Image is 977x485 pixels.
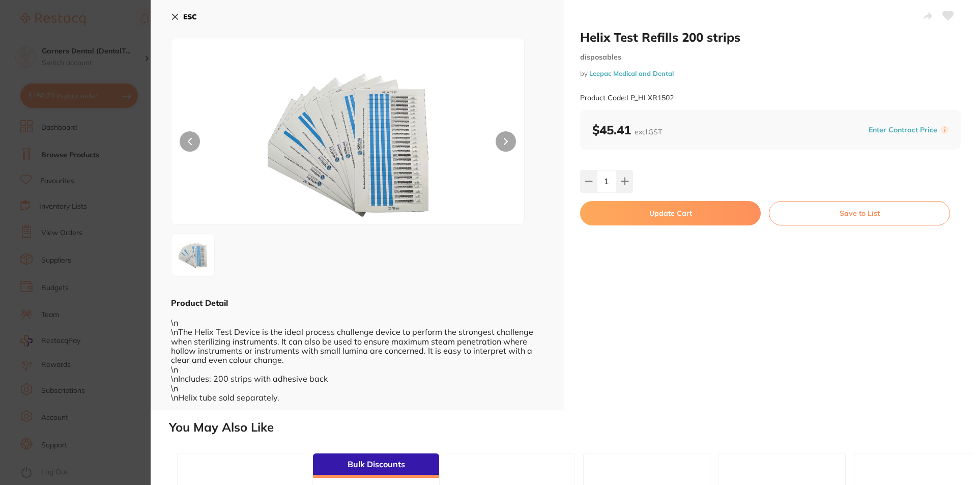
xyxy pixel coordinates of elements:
div: Bulk Discounts [313,453,439,478]
button: ESC [171,8,197,25]
b: $45.41 [592,122,662,137]
small: Product Code: LP_HLXR1502 [580,94,674,102]
button: Save to List [769,201,950,225]
small: by [580,70,961,77]
img: Zw [175,237,211,273]
button: Enter Contract Price [866,125,940,135]
h2: You May Also Like [169,420,973,435]
div: \n \nThe Helix Test Device is the ideal process challenge device to perform the strongest challen... [171,308,543,402]
button: Update Cart [580,201,761,225]
b: ESC [183,12,197,21]
small: disposables [580,53,961,62]
h2: Helix Test Refills 200 strips [580,30,961,45]
a: Leepac Medical and Dental [589,69,674,77]
span: excl. GST [635,127,662,136]
b: Product Detail [171,298,228,308]
label: i [940,126,949,134]
img: Zw [242,64,454,224]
